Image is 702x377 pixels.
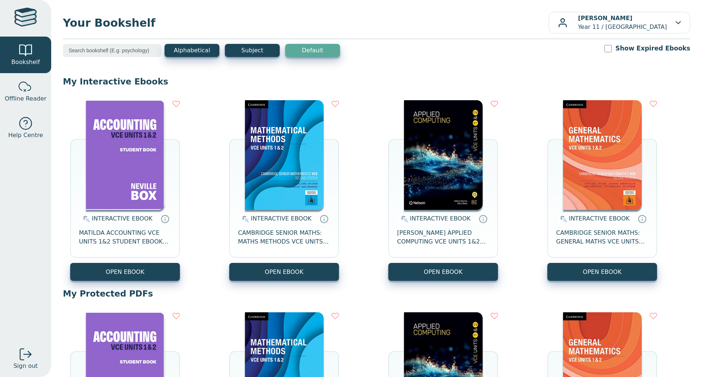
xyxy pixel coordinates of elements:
[251,215,312,222] span: INTERACTIVE EBOOK
[86,100,165,210] img: 312a2f21-9c2c-4f8d-b652-a101ededa97b.png
[229,263,339,281] button: OPEN EBOOK
[410,215,471,222] span: INTERACTIVE EBOOK
[63,76,690,87] p: My Interactive Ebooks
[578,14,667,31] p: Year 11 / [GEOGRAPHIC_DATA]
[14,362,38,370] span: Sign out
[285,44,340,57] button: Default
[399,215,408,223] img: interactive.svg
[238,229,330,246] span: CAMBRIDGE SENIOR MATHS: MATHS METHODS VCE UNITS 1&2 EBOOK 2E
[638,214,646,223] a: Interactive eBooks are accessed online via the publisher’s portal. They contain interactive resou...
[161,214,169,223] a: Interactive eBooks are accessed online via the publisher’s portal. They contain interactive resou...
[563,100,642,210] img: 98e9f931-67be-40f3-b733-112c3181ee3a.jpg
[225,44,280,57] button: Subject
[63,44,162,57] input: Search bookshelf (E.g: psychology)
[11,58,40,67] span: Bookshelf
[320,214,328,223] a: Interactive eBooks are accessed online via the publisher’s portal. They contain interactive resou...
[92,215,152,222] span: INTERACTIVE EBOOK
[165,44,219,57] button: Alphabetical
[63,15,548,31] span: Your Bookshelf
[397,229,489,246] span: [PERSON_NAME] APPLIED COMPUTING VCE UNITS 1&2 MINDTAP EBOOK 8E
[558,215,567,223] img: interactive.svg
[578,15,633,22] b: [PERSON_NAME]
[79,229,171,246] span: MATILDA ACCOUNTING VCE UNITS 1&2 STUDENT EBOOK 7E
[404,100,483,210] img: d71d1bf3-48a5-4595-8477-9c6fd9242844.jfif
[548,12,690,34] button: [PERSON_NAME]Year 11 / [GEOGRAPHIC_DATA]
[63,288,690,299] p: My Protected PDFs
[615,44,690,53] label: Show Expired Ebooks
[5,94,46,103] span: Offline Reader
[479,214,487,223] a: Interactive eBooks are accessed online via the publisher’s portal. They contain interactive resou...
[388,263,498,281] button: OPEN EBOOK
[81,215,90,223] img: interactive.svg
[556,229,648,246] span: CAMBRIDGE SENIOR MATHS: GENERAL MATHS VCE UNITS 1&2 EBOOK 2E
[240,215,249,223] img: interactive.svg
[8,131,43,140] span: Help Centre
[569,215,630,222] span: INTERACTIVE EBOOK
[70,263,180,281] button: OPEN EBOOK
[245,100,324,210] img: 0b3c2c99-4463-4df4-a628-40244046fa74.png
[547,263,657,281] button: OPEN EBOOK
